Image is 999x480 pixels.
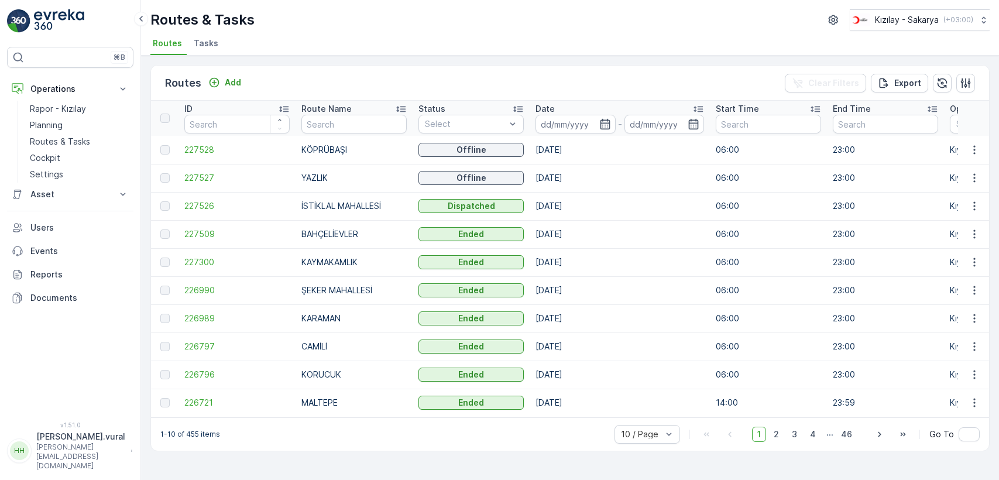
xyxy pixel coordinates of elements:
div: Toggle Row Selected [160,258,170,267]
p: Rapor - Kızılay [30,103,86,115]
p: Ended [458,284,484,296]
p: 06:00 [716,256,821,268]
p: Route Name [301,103,352,115]
p: 06:00 [716,144,821,156]
input: dd/mm/yyyy [535,115,616,133]
div: Toggle Row Selected [160,145,170,155]
td: [DATE] [530,248,710,276]
button: Ended [418,396,524,410]
p: Ended [458,313,484,324]
td: [DATE] [530,304,710,332]
p: Ended [458,397,484,409]
p: [PERSON_NAME][EMAIL_ADDRESS][DOMAIN_NAME] [36,443,125,471]
a: Routes & Tasks [25,133,133,150]
p: YAZLIK [301,172,407,184]
p: İSTİKLAL MAHALLESİ [301,200,407,212]
a: 226797 [184,341,290,352]
p: Planning [30,119,63,131]
p: 06:00 [716,369,821,380]
p: ... [826,427,833,442]
a: 227509 [184,228,290,240]
a: Documents [7,286,133,310]
p: [PERSON_NAME].vural [36,431,125,443]
a: 227526 [184,200,290,212]
a: 227527 [184,172,290,184]
td: [DATE] [530,276,710,304]
span: v 1.51.0 [7,421,133,428]
button: Offline [418,171,524,185]
button: Dispatched [418,199,524,213]
button: Operations [7,77,133,101]
p: Add [225,77,241,88]
button: Export [871,74,928,92]
p: Offline [456,144,486,156]
p: ŞEKER MAHALLESİ [301,284,407,296]
span: 3 [787,427,802,442]
p: 23:00 [833,228,938,240]
button: Ended [418,368,524,382]
p: ID [184,103,193,115]
p: CAMİLİ [301,341,407,352]
p: Routes & Tasks [30,136,90,148]
span: 4 [805,427,821,442]
button: HH[PERSON_NAME].vural[PERSON_NAME][EMAIL_ADDRESS][DOMAIN_NAME] [7,431,133,471]
button: Ended [418,340,524,354]
p: KARAMAN [301,313,407,324]
input: Search [301,115,407,133]
img: logo_light-DOdMpM7g.png [34,9,84,33]
p: Asset [30,188,110,200]
p: Routes & Tasks [150,11,255,29]
p: Export [894,77,921,89]
img: logo [7,9,30,33]
a: 226990 [184,284,290,296]
p: ⌘B [114,53,125,62]
a: Users [7,216,133,239]
p: Offline [456,172,486,184]
p: ( +03:00 ) [943,15,973,25]
button: Add [204,76,246,90]
p: Clear Filters [808,77,859,89]
p: MALTEPE [301,397,407,409]
p: 23:00 [833,341,938,352]
img: k%C4%B1z%C4%B1lay_DTAvauz.png [850,13,870,26]
p: 23:00 [833,172,938,184]
input: Search [833,115,938,133]
div: Toggle Row Selected [160,286,170,295]
a: Settings [25,166,133,183]
span: Routes [153,37,182,49]
p: 23:59 [833,397,938,409]
p: Operation [950,103,990,115]
p: Reports [30,269,129,280]
button: Clear Filters [785,74,866,92]
div: Toggle Row Selected [160,201,170,211]
div: Toggle Row Selected [160,398,170,407]
button: Ended [418,311,524,325]
p: Cockpit [30,152,60,164]
p: 06:00 [716,200,821,212]
p: KORUCUK [301,369,407,380]
a: 226721 [184,397,290,409]
input: Search [716,115,821,133]
p: Routes [165,75,201,91]
p: 23:00 [833,200,938,212]
p: 06:00 [716,341,821,352]
button: Asset [7,183,133,206]
a: 227300 [184,256,290,268]
p: Date [535,103,555,115]
p: 23:00 [833,313,938,324]
td: [DATE] [530,164,710,192]
span: 226989 [184,313,290,324]
span: 2 [768,427,784,442]
p: KAYMAKAMLIK [301,256,407,268]
button: Kızılay - Sakarya(+03:00) [850,9,990,30]
div: Toggle Row Selected [160,229,170,239]
a: Planning [25,117,133,133]
a: Cockpit [25,150,133,166]
p: 23:00 [833,369,938,380]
